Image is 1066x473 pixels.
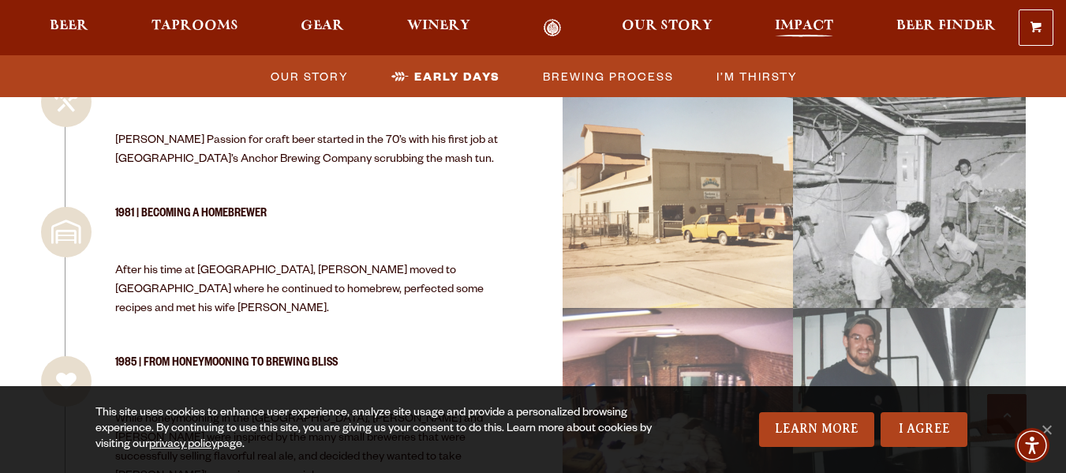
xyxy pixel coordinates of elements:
[115,356,503,385] h3: 1985 | From Honeymooning to Brewing Bliss
[716,65,798,88] span: I’m Thirsty
[707,65,806,88] a: I’m Thirsty
[115,132,503,170] p: [PERSON_NAME] Passion for craft beer started in the 70’s with his first job at [GEOGRAPHIC_DATA]’...
[397,19,481,37] a: Winery
[543,65,674,88] span: Brewing Process
[115,262,503,319] p: After his time at [GEOGRAPHIC_DATA], [PERSON_NAME] moved to [GEOGRAPHIC_DATA] where he continued ...
[39,19,99,37] a: Beer
[523,19,582,37] a: Odell Home
[407,20,470,32] span: Winery
[115,207,503,236] h3: 1981 | Becoming a Homebrewer
[896,20,996,32] span: Beer Finder
[1015,428,1049,463] div: Accessibility Menu
[261,65,357,88] a: Our Story
[301,20,344,32] span: Gear
[50,20,88,32] span: Beer
[290,19,354,37] a: Gear
[563,77,795,309] a: image 0_22 Picture 1 (1)
[794,77,1026,309] a: image 01_35 Picture 4
[149,439,217,452] a: privacy policy
[612,19,723,37] a: Our Story
[886,19,1006,37] a: Beer Finder
[793,77,1026,310] div: 01_35 Picture 4
[151,20,238,32] span: Taprooms
[271,65,349,88] span: Our Story
[775,20,833,32] span: Impact
[881,412,967,447] a: I Agree
[414,65,500,88] span: Early Days
[382,65,508,88] a: Early Days
[533,65,682,88] a: Brewing Process
[141,19,249,37] a: Taprooms
[759,412,875,447] a: Learn More
[562,77,795,310] div: 0_22 Picture 1 (1)
[765,19,843,37] a: Impact
[95,406,688,453] div: This site uses cookies to enhance user experience, analyze site usage and provide a personalized ...
[622,20,713,32] span: Our Story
